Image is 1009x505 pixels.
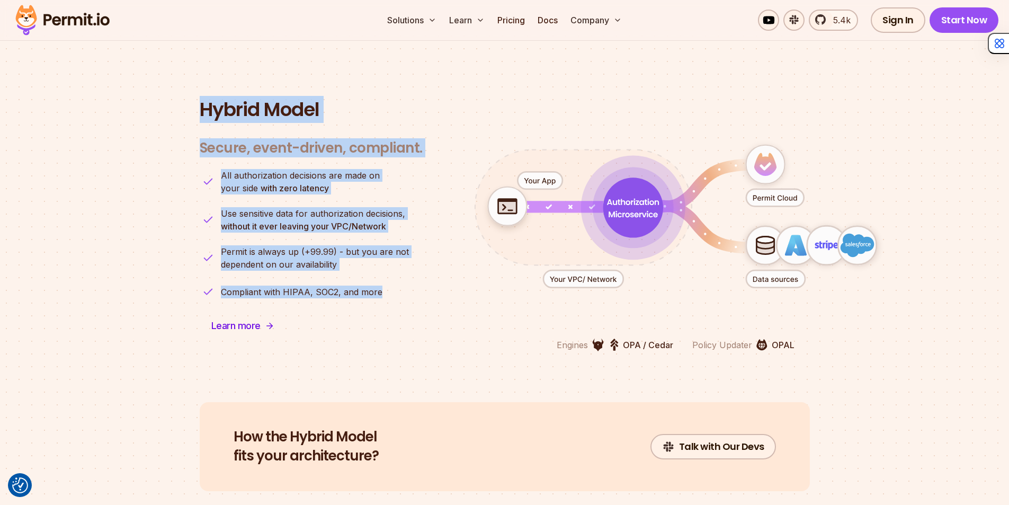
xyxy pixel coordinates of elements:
h2: Hybrid Model [200,99,810,120]
div: animation [442,114,910,319]
span: Learn more [211,318,261,333]
button: Consent Preferences [12,477,28,493]
a: 5.4k [809,10,858,31]
h3: Secure, event-driven, compliant. [200,139,423,157]
p: OPA / Cedar [623,339,673,351]
p: Policy Updater [692,339,752,351]
span: 5.4k [827,14,851,26]
h2: fits your architecture? [234,428,379,466]
img: Permit logo [11,2,114,38]
strong: without it ever leaving your VPC/Network [221,221,386,232]
strong: with zero latency [261,183,329,193]
a: Pricing [493,10,529,31]
span: All authorization decisions are made on [221,169,380,182]
p: Engines [557,339,588,351]
button: Company [566,10,626,31]
a: Sign In [871,7,925,33]
a: Talk with Our Devs [650,434,776,459]
p: Compliant with HIPAA, SOC2, and more [221,286,382,298]
a: Docs [533,10,562,31]
p: dependent on our availability [221,245,409,271]
button: Learn [445,10,489,31]
span: Permit is always up (+99.99) - but you are not [221,245,409,258]
a: Start Now [930,7,999,33]
a: Learn more [200,313,286,339]
span: Use sensitive data for authorization decisions, [221,207,405,220]
p: OPAL [772,339,794,351]
img: Revisit consent button [12,477,28,493]
p: your side [221,169,380,194]
button: Solutions [383,10,441,31]
span: How the Hybrid Model [234,428,379,447]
